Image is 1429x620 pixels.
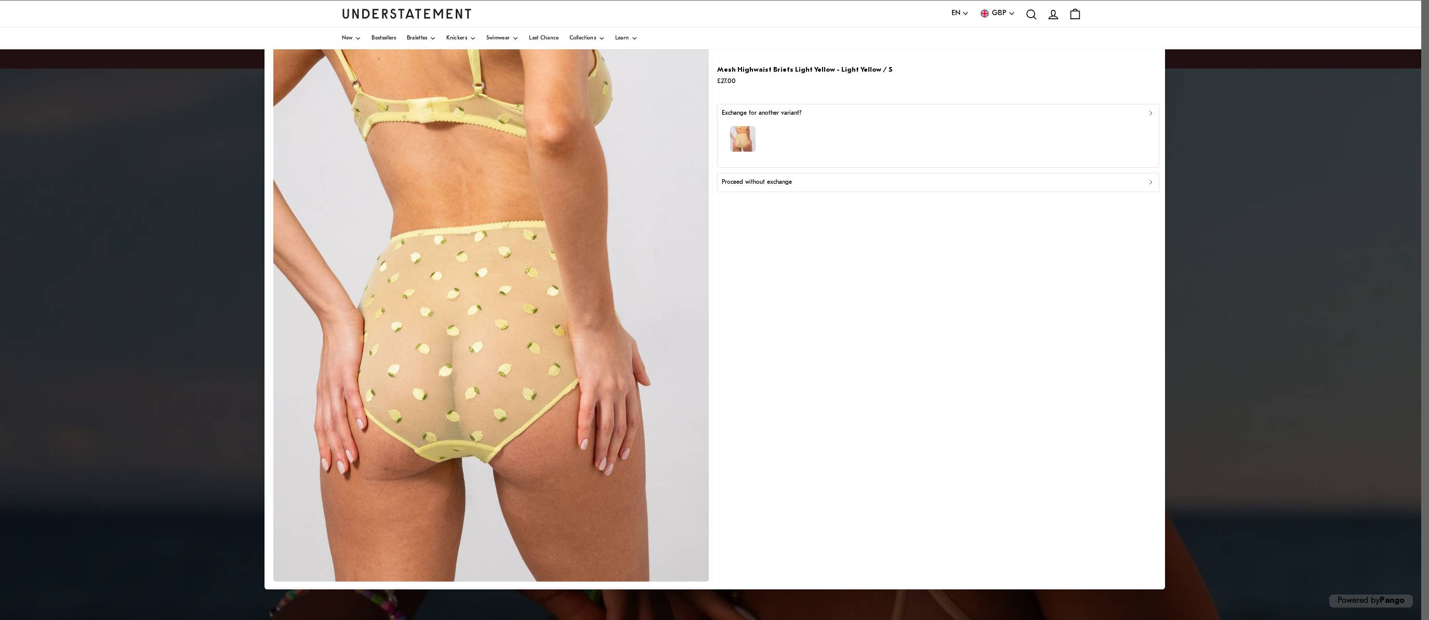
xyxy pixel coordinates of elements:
img: model-name=Laure|model-size=M [730,126,756,152]
p: Exchange for another variant? [722,108,801,118]
a: New [342,28,362,49]
a: Learn [615,28,638,49]
span: Last Chance [529,36,559,41]
button: Exchange for another variant?model-name=Laure|model-size=M [717,103,1159,167]
span: Knickers [446,36,467,41]
button: Proceed without exchange [717,173,1159,192]
span: Collections [570,36,596,41]
span: Bestsellers [372,36,396,41]
img: LEME-HIW-003-1.jpg [273,40,709,582]
a: Bralettes [407,28,436,49]
a: Last Chance [529,28,559,49]
span: Bralettes [407,36,428,41]
a: Understatement Homepage [342,9,472,18]
button: EN [951,8,969,19]
a: Swimwear [486,28,519,49]
a: Collections [570,28,605,49]
a: Knickers [446,28,475,49]
button: GBP [980,8,1015,19]
a: Bestsellers [372,28,396,49]
span: Swimwear [486,36,510,41]
p: Proceed without exchange [722,178,792,187]
p: Mesh Highwaist Briefs Light Yellow - Light Yellow / S [717,64,893,75]
span: GBP [992,8,1007,19]
span: EN [951,8,960,19]
p: £27.00 [717,75,893,86]
span: Learn [615,36,629,41]
span: New [342,36,353,41]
